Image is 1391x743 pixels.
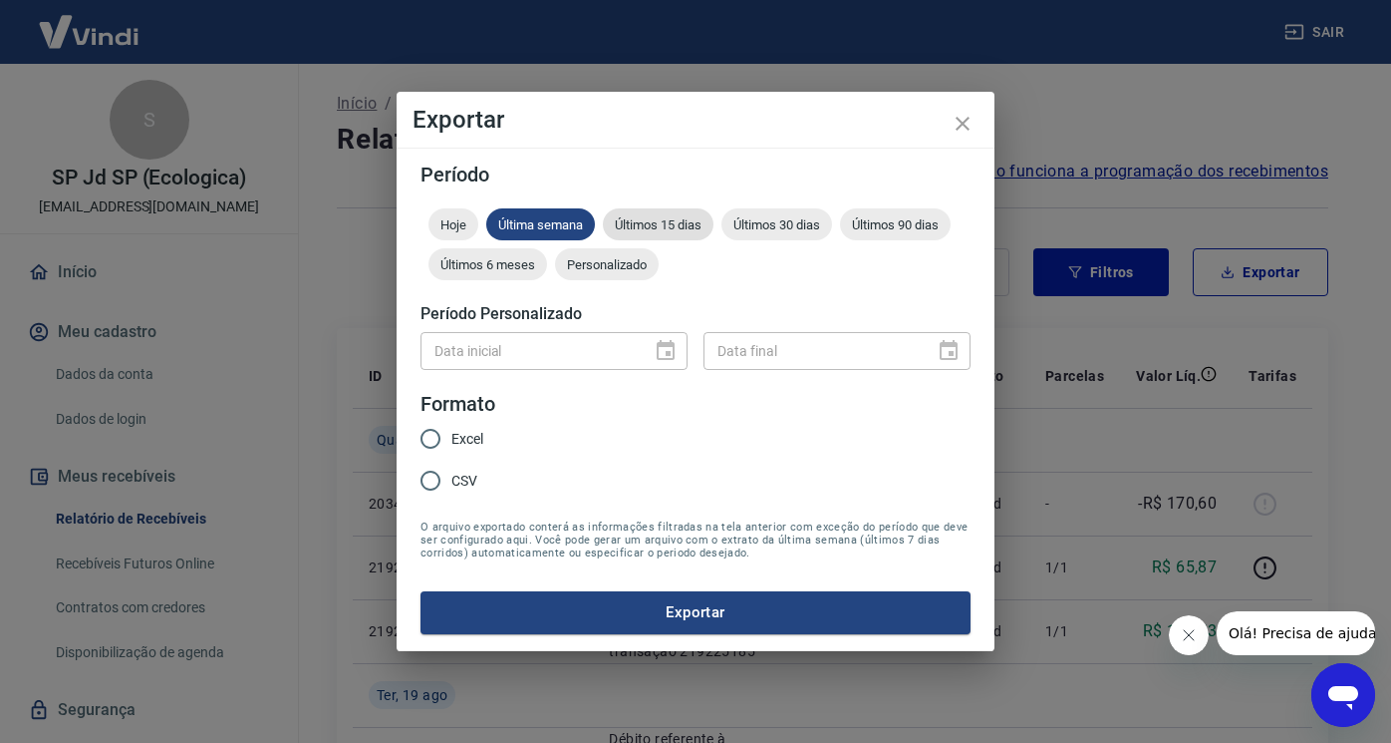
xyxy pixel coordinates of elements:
span: Últimos 6 meses [428,257,547,272]
div: Últimos 15 dias [603,208,713,240]
button: close [939,100,986,148]
div: Personalizado [555,248,659,280]
div: Hoje [428,208,478,240]
span: Últimos 90 dias [840,217,951,232]
span: O arquivo exportado conterá as informações filtradas na tela anterior com exceção do período que ... [420,521,971,559]
legend: Formato [420,390,495,419]
div: Últimos 90 dias [840,208,951,240]
span: Excel [451,429,483,450]
span: Olá! Precisa de ajuda? [12,14,167,30]
h5: Período Personalizado [420,304,971,324]
div: Últimos 30 dias [721,208,832,240]
span: Personalizado [555,257,659,272]
input: DD/MM/YYYY [703,332,921,369]
button: Exportar [420,591,971,633]
span: Última semana [486,217,595,232]
iframe: Mensagem da empresa [1217,611,1375,655]
span: CSV [451,471,477,492]
span: Hoje [428,217,478,232]
div: Últimos 6 meses [428,248,547,280]
span: Últimos 30 dias [721,217,832,232]
h5: Período [420,165,971,185]
span: Últimos 15 dias [603,217,713,232]
iframe: Botão para abrir a janela de mensagens [1311,663,1375,727]
div: Última semana [486,208,595,240]
iframe: Fechar mensagem [1169,615,1209,655]
input: DD/MM/YYYY [420,332,638,369]
h4: Exportar [413,108,978,132]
